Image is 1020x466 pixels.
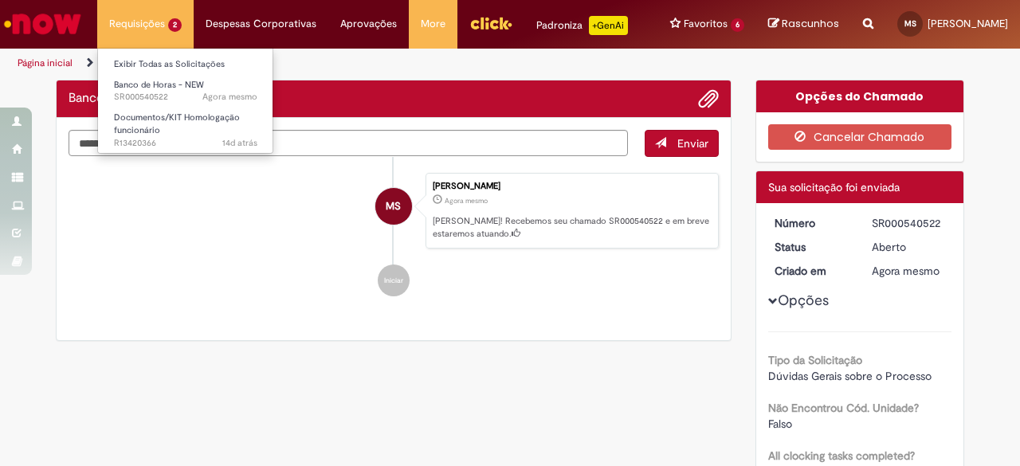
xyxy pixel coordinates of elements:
[763,215,861,231] dt: Número
[768,401,919,415] b: Não Encontrou Cód. Unidade?
[202,91,257,103] span: Agora mesmo
[12,49,668,78] ul: Trilhas de página
[114,79,204,91] span: Banco de Horas - NEW
[69,173,719,249] li: Maria Clara Martins da Silva
[928,17,1008,30] span: [PERSON_NAME]
[98,76,273,106] a: Aberto SR000540522 : Banco de Horas - NEW
[114,112,240,136] span: Documentos/KIT Homologação funcionário
[98,109,273,143] a: Aberto R13420366 : Documentos/KIT Homologação funcionário
[421,16,445,32] span: More
[536,16,628,35] div: Padroniza
[645,130,719,157] button: Enviar
[589,16,628,35] p: +GenAi
[768,17,839,32] a: Rascunhos
[445,196,488,206] span: Agora mesmo
[768,369,932,383] span: Dúvidas Gerais sobre o Processo
[763,263,861,279] dt: Criado em
[469,11,512,35] img: click_logo_yellow_360x200.png
[109,16,165,32] span: Requisições
[698,88,719,109] button: Adicionar anexos
[69,157,719,313] ul: Histórico de tíquete
[445,196,488,206] time: 29/08/2025 08:35:30
[763,239,861,255] dt: Status
[872,215,946,231] div: SR000540522
[2,8,84,40] img: ServiceNow
[872,264,940,278] span: Agora mesmo
[433,182,710,191] div: [PERSON_NAME]
[98,56,273,73] a: Exibir Todas as Solicitações
[731,18,744,32] span: 6
[18,57,73,69] a: Página inicial
[768,124,952,150] button: Cancelar Chamado
[222,137,257,149] time: 15/08/2025 11:31:49
[768,417,792,431] span: Falso
[114,91,257,104] span: SR000540522
[206,16,316,32] span: Despesas Corporativas
[340,16,397,32] span: Aprovações
[433,215,710,240] p: [PERSON_NAME]! Recebemos seu chamado SR000540522 e em breve estaremos atuando.
[97,48,273,154] ul: Requisições
[872,264,940,278] time: 29/08/2025 08:35:30
[904,18,916,29] span: MS
[375,188,412,225] div: Maria Clara Martins da Silva
[782,16,839,31] span: Rascunhos
[872,263,946,279] div: 29/08/2025 08:35:30
[768,353,862,367] b: Tipo da Solicitação
[768,448,915,463] b: All clocking tasks completed?
[756,80,964,112] div: Opções do Chamado
[114,137,257,150] span: R13420366
[677,136,708,151] span: Enviar
[222,137,257,149] span: 14d atrás
[69,92,195,106] h2: Banco de Horas - NEW Histórico de tíquete
[386,187,401,225] span: MS
[69,130,628,156] textarea: Digite sua mensagem aqui...
[768,180,900,194] span: Sua solicitação foi enviada
[872,239,946,255] div: Aberto
[202,91,257,103] time: 29/08/2025 08:35:33
[684,16,728,32] span: Favoritos
[168,18,182,32] span: 2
